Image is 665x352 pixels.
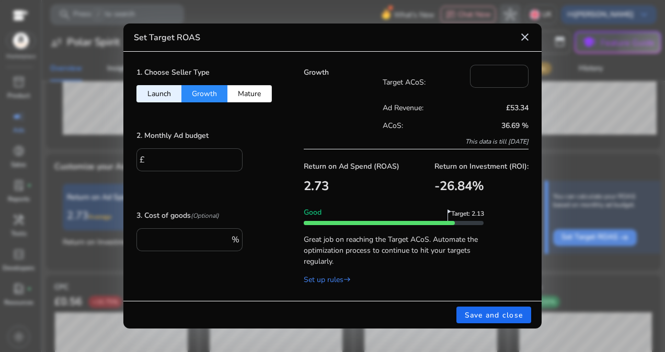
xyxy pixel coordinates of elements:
h5: 1. Choose Seller Type [136,68,210,77]
span: % [472,178,484,194]
mat-icon: close [519,31,531,43]
button: Save and close [456,307,532,323]
p: Return on Ad Spend (ROAS) [304,161,399,172]
mat-icon: east [343,274,351,285]
span: % [232,234,239,245]
button: Growth [181,85,227,102]
p: Good [304,207,484,218]
p: £53.34 [455,102,529,113]
h4: Set Target ROAS [134,33,200,43]
p: 36.69 % [455,120,529,131]
h5: 3. Cost of goods [136,212,219,220]
span: £ [140,154,145,166]
p: ACoS: [383,120,456,131]
h5: 2. Monthly Ad budget [136,132,209,140]
p: Ad Revenue: [383,102,456,113]
p: Great job on reaching the Target ACoS. Automate the optimization process to continue to hit your ... [304,229,484,267]
h5: Growth [304,68,383,77]
span: Target: 2.13 [451,209,488,225]
i: (Optional) [191,212,219,220]
p: This data is till [DATE] [383,137,529,146]
h3: 2.73 [304,179,399,194]
p: Target ACoS: [383,77,471,88]
button: Launch [136,85,181,102]
a: Set up rules [304,275,351,285]
span: Save and close [465,310,523,321]
h3: -26.84 [434,179,529,194]
button: Mature [227,85,272,102]
p: Return on Investment (ROI): [434,161,529,172]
